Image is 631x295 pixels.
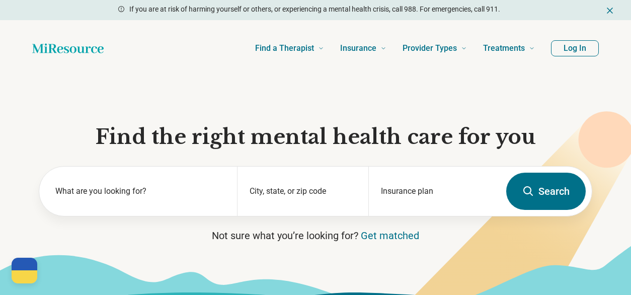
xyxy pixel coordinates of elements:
[255,41,314,55] span: Find a Therapist
[340,41,376,55] span: Insurance
[483,28,535,68] a: Treatments
[255,28,324,68] a: Find a Therapist
[551,40,599,56] button: Log In
[403,41,457,55] span: Provider Types
[129,4,500,15] p: If you are at risk of harming yourself or others, or experiencing a mental health crisis, call 98...
[506,173,586,210] button: Search
[340,28,386,68] a: Insurance
[39,229,592,243] p: Not sure what you’re looking for?
[483,41,525,55] span: Treatments
[361,230,419,242] a: Get matched
[39,124,592,150] h1: Find the right mental health care for you
[55,185,225,197] label: What are you looking for?
[605,4,615,16] button: Dismiss
[403,28,467,68] a: Provider Types
[32,38,104,58] a: Home page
